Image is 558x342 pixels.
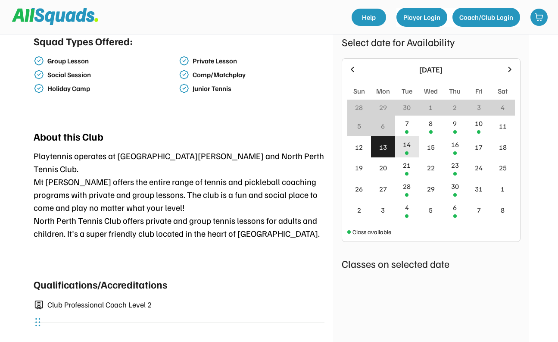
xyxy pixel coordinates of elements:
div: 12 [355,142,363,152]
div: Fri [475,86,483,96]
img: check-verified-01.svg [34,83,44,94]
div: 25 [499,163,507,173]
div: 22 [427,163,435,173]
div: Thu [449,86,461,96]
div: Club Professional Coach Level 2 [47,299,324,311]
div: Select date for Availability [342,34,521,50]
img: check-verified-01.svg [34,56,44,66]
img: Squad%20Logo.svg [12,8,98,25]
div: 13 [379,142,387,152]
div: 30 [403,102,411,113]
div: 28 [403,181,411,191]
div: 29 [379,102,387,113]
div: Classes on selected date [342,256,521,271]
div: 6 [453,202,457,213]
div: 1 [429,102,433,113]
div: 14 [403,139,411,150]
div: Junior Tennis [193,85,323,93]
button: Player Login [396,8,447,27]
div: 18 [499,142,507,152]
div: 21 [403,160,411,170]
button: Coach/Club Login [452,8,520,27]
div: 3 [477,102,481,113]
img: check-verified-01.svg [34,69,44,80]
div: 1 [501,184,505,194]
div: 29 [427,184,435,194]
div: 8 [501,205,505,215]
div: 27 [379,184,387,194]
div: 2 [453,102,457,113]
div: Comp/Matchplay [193,71,323,79]
div: 3 [381,205,385,215]
div: Holiday Camp [47,85,178,93]
div: Wed [424,86,438,96]
div: About this Club [34,129,103,144]
div: 4 [501,102,505,113]
div: 9 [453,118,457,129]
div: Group Lesson [47,57,178,65]
div: 24 [475,163,483,173]
div: Sat [498,86,508,96]
div: 16 [451,139,459,150]
div: 23 [451,160,459,170]
div: 7 [477,205,481,215]
div: 15 [427,142,435,152]
div: 20 [379,163,387,173]
div: 5 [357,121,361,131]
img: check-verified-01.svg [179,83,189,94]
div: Squad Types Offered: [34,33,133,49]
div: Private Lesson [193,57,323,65]
img: check-verified-01.svg [179,56,189,66]
div: 30 [451,181,459,191]
img: certificate-01.svg [34,300,44,310]
div: 6 [381,121,385,131]
img: check-verified-01.svg [179,69,189,80]
div: 11 [499,121,507,131]
div: 10 [475,118,483,129]
div: 17 [475,142,483,152]
div: Social Session [47,71,178,79]
div: 19 [355,163,363,173]
div: 26 [355,184,363,194]
div: 8 [429,118,433,129]
div: 4 [405,202,409,213]
div: 31 [475,184,483,194]
div: Sun [353,86,365,96]
div: 28 [355,102,363,113]
div: Qualifications/Accreditations [34,276,167,292]
div: 2 [357,205,361,215]
div: Class available [352,227,391,236]
div: Playtennis operates at [GEOGRAPHIC_DATA][PERSON_NAME] and North Perth Tennis Club. Mt [PERSON_NAM... [34,149,324,240]
div: Mon [376,86,390,96]
div: 5 [429,205,433,215]
div: Tue [402,86,412,96]
div: 7 [405,118,409,129]
img: shopping-cart-01%20%281%29.svg [535,13,543,22]
div: [DATE] [362,64,500,75]
a: Help [352,9,386,26]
